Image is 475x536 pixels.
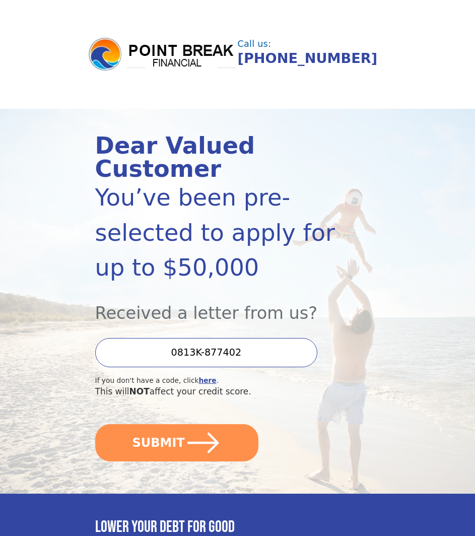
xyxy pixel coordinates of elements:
[198,376,216,384] a: here
[95,134,337,180] div: Dear Valued Customer
[95,375,337,386] div: If you don't have a code, click .
[95,424,258,461] button: SUBMIT
[87,36,238,73] img: logo.png
[238,50,378,66] a: [PHONE_NUMBER]
[95,285,337,326] div: Received a letter from us?
[95,385,337,398] div: This will affect your credit score.
[238,40,396,49] div: Call us:
[95,180,337,285] div: You’ve been pre-selected to apply for up to $50,000
[95,338,318,367] input: Enter your Offer Code:
[129,386,150,396] span: NOT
